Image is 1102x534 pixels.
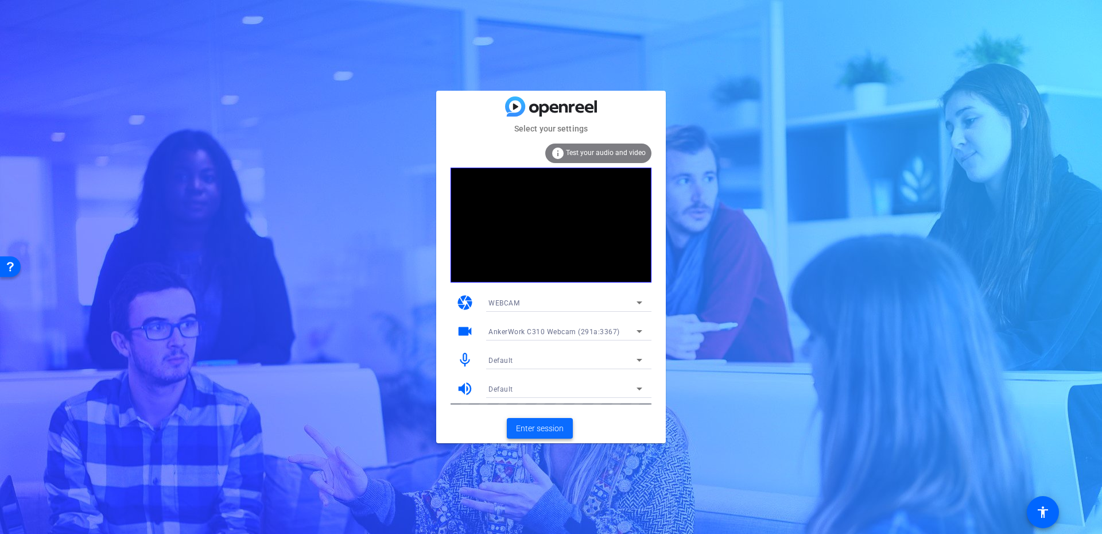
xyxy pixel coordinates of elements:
[436,122,666,135] mat-card-subtitle: Select your settings
[507,418,573,439] button: Enter session
[488,328,620,336] span: AnkerWork C310 Webcam (291a:3367)
[456,351,474,369] mat-icon: mic_none
[516,423,564,435] span: Enter session
[456,323,474,340] mat-icon: videocam
[456,294,474,311] mat-icon: camera
[488,385,513,393] span: Default
[456,380,474,397] mat-icon: volume_up
[488,357,513,365] span: Default
[505,96,597,117] img: blue-gradient.svg
[488,299,519,307] span: WEBCAM
[566,149,646,157] span: Test your audio and video
[1036,505,1050,519] mat-icon: accessibility
[551,146,565,160] mat-icon: info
